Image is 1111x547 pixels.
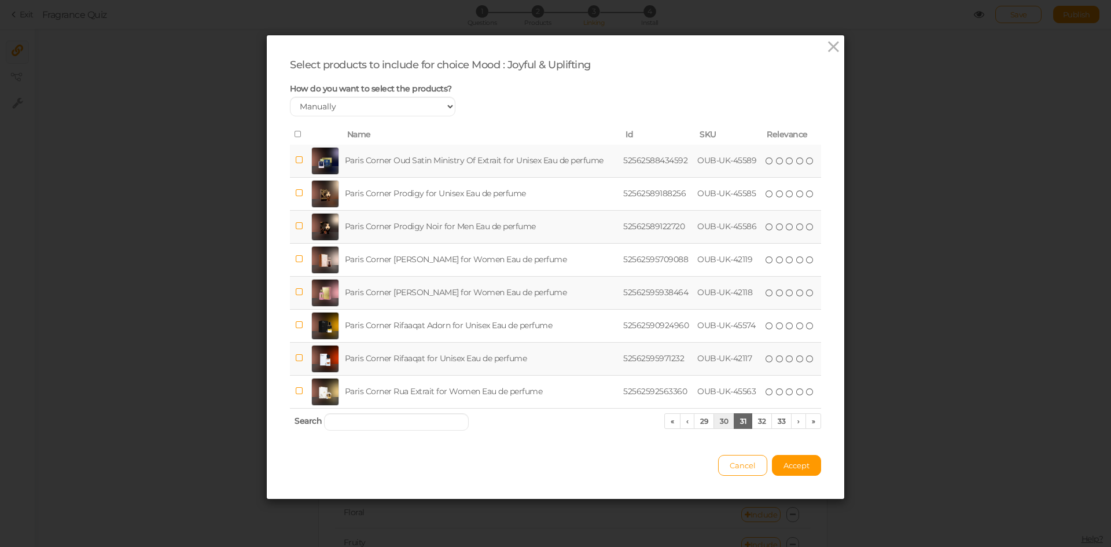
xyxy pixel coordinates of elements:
i: two [776,289,784,297]
tr: Paris Corner Prodigy Noir for Men Eau de perfume 52562589122720 OUB-UK-45586 [290,210,821,243]
td: 52562595938464 [621,276,695,309]
i: five [806,223,814,231]
i: three [786,256,794,264]
span: Search [295,416,322,426]
td: Paris Corner [PERSON_NAME] for Women Eau de perfume [343,243,621,276]
span: Name [347,129,371,139]
td: Paris Corner Oud Satin Ministry Of Extrait for Unisex Eau de perfume [343,145,621,178]
i: five [806,388,814,396]
button: Accept [772,455,821,476]
i: one [766,190,774,198]
i: three [786,289,794,297]
td: 52562595971232 [621,342,695,375]
span: Id [626,129,633,139]
i: four [796,322,804,330]
a: 32 [752,413,772,429]
td: Paris Corner Rifaaqat for Unisex Eau de perfume [343,342,621,375]
i: four [796,157,804,165]
i: two [776,388,784,396]
a: › [791,413,806,429]
i: five [806,289,814,297]
i: five [806,190,814,198]
i: four [796,355,804,363]
i: one [766,388,774,396]
td: 52562595709088 [621,243,695,276]
a: 30 [713,413,734,429]
i: one [766,355,774,363]
td: Paris Corner Rifaaqat Adorn for Unisex Eau de perfume [343,309,621,342]
i: four [796,190,804,198]
a: « [664,413,680,429]
tr: Paris Corner Prodigy for Unisex Eau de perfume 52562589188256 OUB-UK-45585 [290,177,821,210]
span: How do you want to select the products? [290,83,452,94]
th: SKU [695,125,762,145]
a: 33 [771,413,792,429]
button: Cancel [718,455,767,476]
tr: Paris Corner Rua Extrait for Women Eau de perfume 52562592563360 OUB-UK-45563 [290,375,821,408]
i: two [776,256,784,264]
tr: Paris Corner [PERSON_NAME] for Women Eau de perfume 52562595709088 OUB-UK-42119 [290,243,821,276]
tr: Paris Corner Rifaaqat Adorn for Unisex Eau de perfume 52562590924960 OUB-UK-45574 [290,309,821,342]
i: three [786,388,794,396]
i: five [806,355,814,363]
i: one [766,157,774,165]
i: three [786,190,794,198]
th: Relevance [762,125,821,145]
td: OUB-UK-42119 [695,243,762,276]
i: two [776,322,784,330]
td: OUB-UK-45563 [695,375,762,408]
span: Accept [783,461,810,470]
i: four [796,388,804,396]
td: 52562588434592 [621,145,695,178]
td: OUB-UK-42117 [695,342,762,375]
td: 52562590924960 [621,309,695,342]
i: one [766,289,774,297]
tr: Paris Corner Rifaaqat for Unisex Eau de perfume 52562595971232 OUB-UK-42117 [290,342,821,375]
tr: Paris Corner Oud Satin Ministry Of Extrait for Unisex Eau de perfume 52562588434592 OUB-UK-45589 [290,145,821,178]
td: OUB-UK-45589 [695,145,762,178]
i: four [796,289,804,297]
i: five [806,256,814,264]
td: Paris Corner Prodigy Noir for Men Eau de perfume [343,210,621,243]
i: two [776,190,784,198]
i: one [766,223,774,231]
i: two [776,355,784,363]
i: three [786,322,794,330]
i: five [806,322,814,330]
i: three [786,223,794,231]
td: Paris Corner Rua Extrait for Women Eau de perfume [343,375,621,408]
td: OUB-UK-45585 [695,177,762,210]
td: OUB-UK-45574 [695,309,762,342]
i: two [776,157,784,165]
i: one [766,322,774,330]
td: OUB-UK-45586 [695,210,762,243]
td: 52562589188256 [621,177,695,210]
span: Cancel [730,461,756,470]
a: 29 [694,413,714,429]
a: » [805,413,822,429]
i: four [796,256,804,264]
i: four [796,223,804,231]
td: 52562592563360 [621,375,695,408]
td: Paris Corner [PERSON_NAME] for Women Eau de perfume [343,276,621,309]
a: 31 [734,413,752,429]
tr: Paris Corner [PERSON_NAME] for Women Eau de perfume 52562595938464 OUB-UK-42118 [290,276,821,309]
i: five [806,157,814,165]
i: three [786,157,794,165]
div: Select products to include for choice Mood : Joyful & Uplifting [290,58,821,72]
td: 52562589122720 [621,210,695,243]
a: ‹ [680,413,695,429]
i: two [776,223,784,231]
td: OUB-UK-42118 [695,276,762,309]
i: one [766,256,774,264]
td: Paris Corner Prodigy for Unisex Eau de perfume [343,177,621,210]
i: three [786,355,794,363]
